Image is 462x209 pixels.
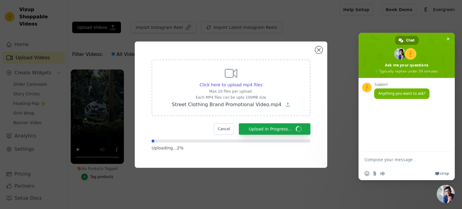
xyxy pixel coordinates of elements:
span: Crisp [440,171,449,176]
button: Upload In Progress... [239,123,310,135]
span: Click here to upload mp4 files [200,82,263,87]
p: Max 10 files per upload. [172,89,290,94]
a: Chat [395,36,419,45]
span: Street Clothing Brand Promotional Video.mp4 [172,102,281,107]
p: Uploading... 2 % [152,145,310,151]
button: Cancel [214,123,234,135]
button: Close modal [315,46,322,54]
a: Crisp [435,171,449,176]
span: Close chat [445,36,451,42]
a: Close chat [437,185,455,203]
span: Insert an emoji [365,171,369,176]
span: Chat [406,36,414,45]
p: Each MP4 files can be upto 100MB size [172,95,290,100]
span: Anything you want to ask? [378,91,425,96]
span: Support [374,82,430,87]
span: Send a file [372,171,377,176]
span: Audio message [380,171,385,176]
textarea: Compose your message... [365,152,437,167]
